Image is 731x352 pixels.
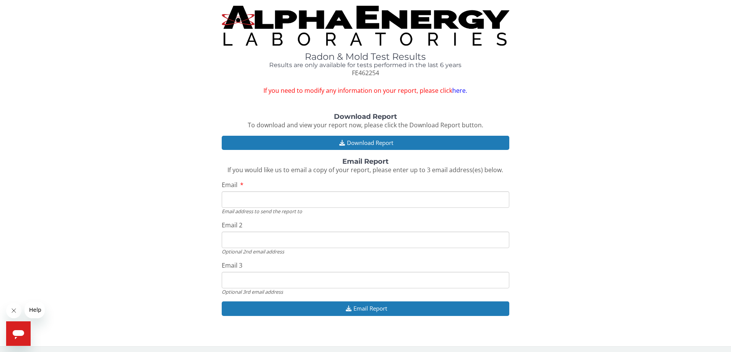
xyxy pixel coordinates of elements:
a: here. [452,86,467,95]
iframe: Button to launch messaging window [6,321,31,346]
span: Email 3 [222,261,242,270]
span: If you would like us to email a copy of your report, please enter up to 3 email address(es) below. [227,166,503,174]
span: If you need to modify any information on your report, please click [222,86,510,95]
strong: Email Report [342,157,389,166]
h4: Results are only available for tests performed in the last 6 years [222,62,510,69]
img: TightCrop.jpg [222,6,510,46]
div: Email address to send the report to [222,208,510,215]
iframe: Message from company [25,301,45,318]
button: Download Report [222,136,510,150]
iframe: Close message [6,303,21,318]
span: To download and view your report now, please click the Download Report button. [248,121,483,129]
div: Optional 3rd email address [222,288,510,295]
div: Optional 2nd email address [222,248,510,255]
button: Email Report [222,301,510,316]
strong: Download Report [334,112,397,121]
span: Email [222,181,237,189]
span: Email 2 [222,221,242,229]
span: FE462254 [352,69,379,77]
h1: Radon & Mold Test Results [222,52,510,62]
